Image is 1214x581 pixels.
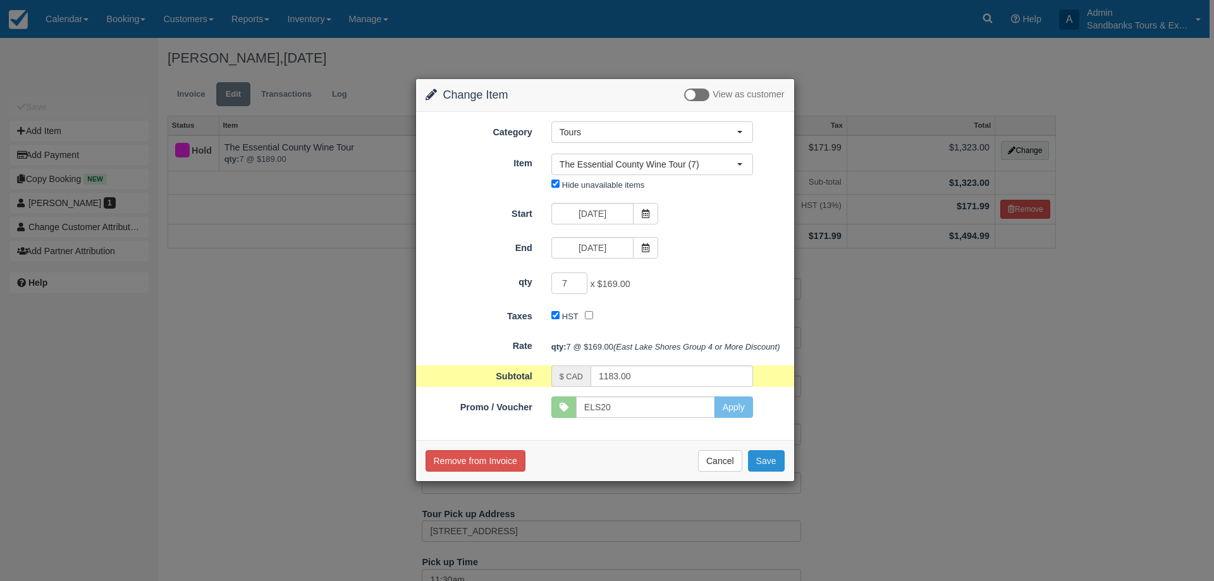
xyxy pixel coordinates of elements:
[416,237,542,255] label: End
[560,126,737,138] span: Tours
[562,312,579,321] label: HST
[562,180,644,190] label: Hide unavailable items
[560,158,737,171] span: The Essential County Wine Tour (7)
[551,342,567,352] strong: qty
[416,335,542,353] label: Rate
[748,450,785,472] button: Save
[590,279,630,290] span: x $169.00
[613,342,780,352] em: (East Lake Shores Group 4 or More Discount)
[416,271,542,289] label: qty
[443,89,508,101] span: Change Item
[416,203,542,221] label: Start
[560,372,583,381] small: $ CAD
[416,396,542,414] label: Promo / Voucher
[713,90,784,100] span: View as customer
[426,450,525,472] button: Remove from Invoice
[416,121,542,139] label: Category
[551,272,588,294] input: qty
[714,396,753,418] button: Apply
[416,365,542,383] label: Subtotal
[542,336,794,357] div: 7 @ $169.00
[416,305,542,323] label: Taxes
[551,154,753,175] button: The Essential County Wine Tour (7)
[416,152,542,170] label: Item
[698,450,742,472] button: Cancel
[551,121,753,143] button: Tours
